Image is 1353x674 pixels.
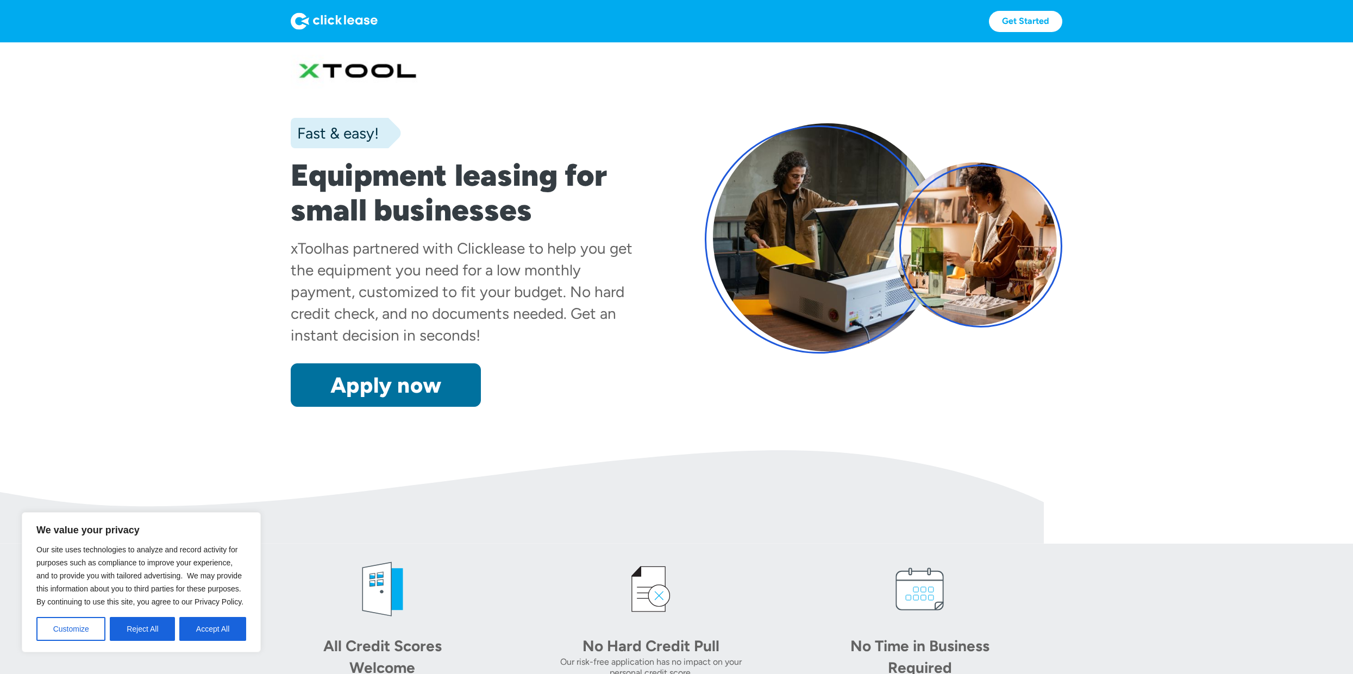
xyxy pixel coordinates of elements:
[887,557,953,622] img: calendar icon
[291,239,632,344] div: has partnered with Clicklease to help you get the equipment you need for a low monthly payment, c...
[291,363,481,407] a: Apply now
[36,545,243,606] span: Our site uses technologies to analyze and record activity for purposes such as compliance to impr...
[618,557,684,622] img: credit icon
[291,122,379,144] div: Fast & easy!
[110,617,175,641] button: Reject All
[989,11,1062,32] a: Get Started
[179,617,246,641] button: Accept All
[575,635,727,657] div: No Hard Credit Pull
[36,524,246,537] p: We value your privacy
[291,158,648,228] h1: Equipment leasing for small businesses
[36,617,105,641] button: Customize
[350,557,415,622] img: welcome icon
[291,12,378,30] img: Logo
[22,512,261,652] div: We value your privacy
[291,239,325,257] div: xTool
